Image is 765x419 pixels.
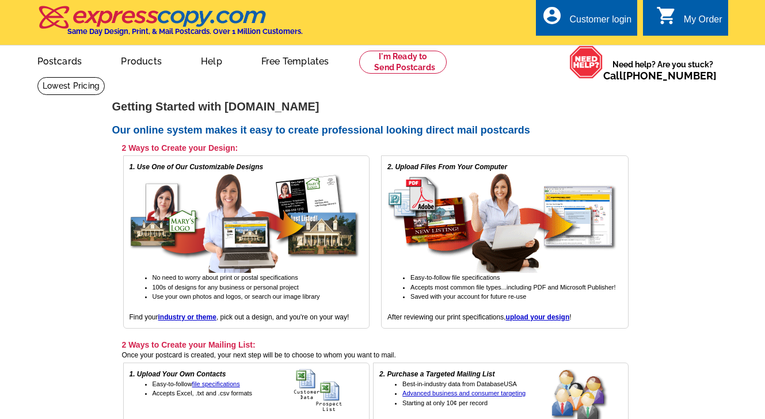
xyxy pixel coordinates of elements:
[182,47,241,74] a: Help
[243,47,348,74] a: Free Templates
[569,45,603,79] img: help
[656,5,677,26] i: shopping_cart
[387,313,571,321] span: After reviewing our print specifications, !
[402,380,517,387] span: Best-in-industry data from DatabaseUSA
[294,369,363,412] img: upload your own address list for free
[542,5,562,26] i: account_circle
[153,293,320,300] span: Use your own photos and logos, or search our image library
[130,172,360,273] img: free online postcard designs
[569,14,631,31] div: Customer login
[603,70,717,82] span: Call
[410,293,526,300] span: Saved with your account for future re-use
[387,163,507,171] em: 2. Upload Files From Your Computer
[684,14,722,31] div: My Order
[410,284,615,291] span: Accepts most common file types...including PDF and Microsoft Publisher!
[19,47,101,74] a: Postcards
[387,172,618,273] img: upload your own design for free
[153,390,253,397] span: Accepts Excel, .txt and .csv formats
[656,13,722,27] a: shopping_cart My Order
[130,163,264,171] em: 1. Use One of Our Customizable Designs
[112,124,653,137] h2: Our online system makes it easy to create professional looking direct mail postcards
[37,14,303,36] a: Same Day Design, Print, & Mail Postcards. Over 1 Million Customers.
[603,59,722,82] span: Need help? Are you stuck?
[67,27,303,36] h4: Same Day Design, Print, & Mail Postcards. Over 1 Million Customers.
[410,274,500,281] span: Easy-to-follow file specifications
[122,351,396,359] span: Once your postcard is created, your next step will be to choose to whom you want to mail.
[192,380,240,387] a: file specifications
[542,13,631,27] a: account_circle Customer login
[153,380,240,387] span: Easy-to-follow
[130,370,226,378] em: 1. Upload Your Own Contacts
[130,313,349,321] span: Find your , pick out a design, and you're on your way!
[122,143,629,153] h3: 2 Ways to Create your Design:
[153,284,299,291] span: 100s of designs for any business or personal project
[402,399,488,406] span: Starting at only 10¢ per record
[379,370,494,378] em: 2. Purchase a Targeted Mailing List
[158,313,216,321] a: industry or theme
[623,70,717,82] a: [PHONE_NUMBER]
[122,340,629,350] h3: 2 Ways to Create your Mailing List:
[402,390,526,397] a: Advanced business and consumer targeting
[102,47,180,74] a: Products
[506,313,570,321] a: upload your design
[153,274,298,281] span: No need to worry about print or postal specifications
[112,101,653,113] h1: Getting Started with [DOMAIN_NAME]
